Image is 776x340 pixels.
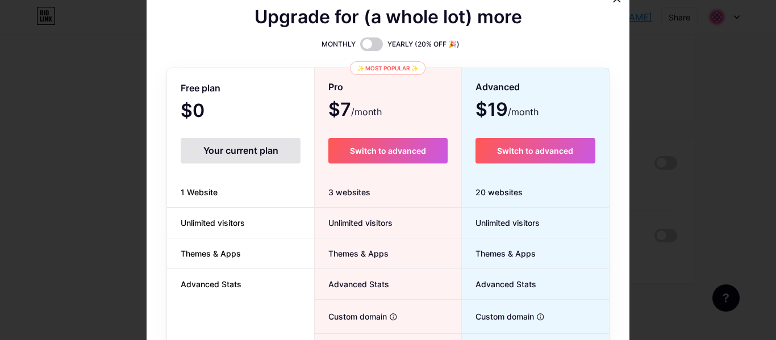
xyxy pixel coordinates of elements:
[181,104,235,120] span: $0
[315,177,461,208] div: 3 websites
[167,186,231,198] span: 1 Website
[167,217,258,229] span: Unlimited visitors
[497,146,573,156] span: Switch to advanced
[462,177,609,208] div: 20 websites
[315,278,389,290] span: Advanced Stats
[387,39,460,50] span: YEARLY (20% OFF 🎉)
[350,146,426,156] span: Switch to advanced
[475,77,520,97] span: Advanced
[328,138,447,163] button: Switch to advanced
[508,105,539,119] span: /month
[167,278,255,290] span: Advanced Stats
[181,78,220,98] span: Free plan
[315,217,393,229] span: Unlimited visitors
[328,77,343,97] span: Pro
[315,310,387,322] span: Custom domain
[315,247,389,259] span: Themes & Apps
[255,10,522,24] span: Upgrade for (a whole lot) more
[351,105,382,119] span: /month
[462,247,536,259] span: Themes & Apps
[462,278,536,290] span: Advanced Stats
[462,310,534,322] span: Custom domain
[475,138,595,163] button: Switch to advanced
[462,217,540,229] span: Unlimited visitors
[328,103,382,119] span: $7
[350,61,425,75] div: ✨ Most popular ✨
[322,39,356,50] span: MONTHLY
[475,103,539,119] span: $19
[181,138,301,163] div: Your current plan
[167,247,255,259] span: Themes & Apps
